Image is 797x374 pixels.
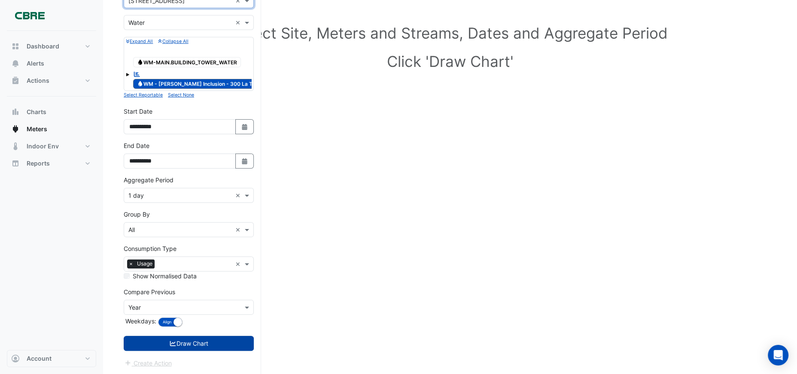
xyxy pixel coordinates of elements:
[768,345,788,365] div: Open Intercom Messenger
[133,71,141,78] fa-icon: Reportable
[241,157,249,165] fa-icon: Select Date
[27,108,46,116] span: Charts
[27,125,47,133] span: Meters
[11,59,20,68] app-icon: Alerts
[133,57,241,67] span: WM-MAIN.BUILDING_TOWER_WATER
[11,108,20,116] app-icon: Charts
[124,91,163,99] button: Select Reportable
[124,336,254,351] button: Draw Chart
[11,76,20,85] app-icon: Actions
[11,142,20,151] app-icon: Indoor Env
[137,24,763,42] h1: Select Site, Meters and Streams, Dates and Aggregate Period
[27,76,49,85] span: Actions
[158,37,188,45] button: Collapse All
[124,92,163,98] small: Select Reportable
[7,350,96,367] button: Account
[124,107,152,116] label: Start Date
[241,123,249,130] fa-icon: Select Date
[27,354,52,363] span: Account
[133,79,268,89] span: WM - [PERSON_NAME] Inclusion - 300 La Trobe
[7,138,96,155] button: Indoor Env
[235,18,243,27] span: Clear
[235,259,243,268] span: Clear
[7,55,96,72] button: Alerts
[124,359,172,366] app-escalated-ticket-create-button: Please draw the charts first
[11,42,20,51] app-icon: Dashboard
[124,210,150,219] label: Group By
[7,72,96,89] button: Actions
[7,103,96,121] button: Charts
[127,259,135,268] span: ×
[137,81,143,87] fa-icon: Water
[133,271,197,280] label: Show Normalised Data
[11,125,20,133] app-icon: Meters
[124,141,149,150] label: End Date
[235,191,243,200] span: Clear
[7,38,96,55] button: Dashboard
[27,142,59,151] span: Indoor Env
[137,59,143,65] fa-icon: Water
[27,159,50,168] span: Reports
[124,244,176,253] label: Consumption Type
[168,92,194,98] small: Select None
[158,39,188,44] small: Collapse All
[137,52,763,70] h1: Click 'Draw Chart'
[27,42,59,51] span: Dashboard
[235,225,243,234] span: Clear
[124,287,175,296] label: Compare Previous
[124,317,156,326] label: Weekdays:
[11,159,20,168] app-icon: Reports
[126,37,153,45] button: Expand All
[126,39,153,44] small: Expand All
[10,7,49,24] img: Company Logo
[135,259,155,268] span: Usage
[27,59,44,68] span: Alerts
[7,121,96,138] button: Meters
[124,175,173,184] label: Aggregate Period
[168,91,194,99] button: Select None
[7,155,96,172] button: Reports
